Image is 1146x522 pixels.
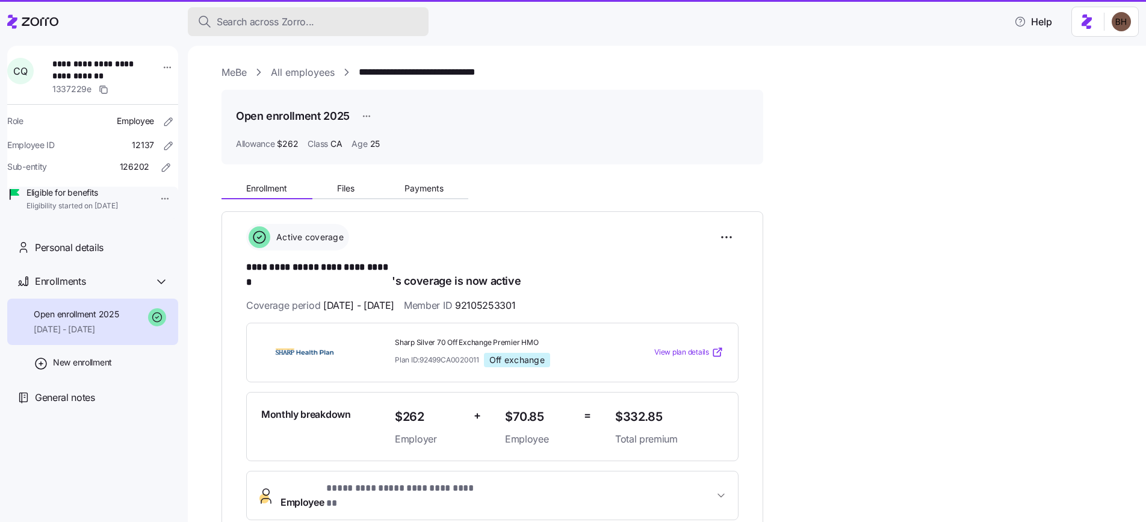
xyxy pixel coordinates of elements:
[217,14,314,30] span: Search across Zorro...
[7,139,55,151] span: Employee ID
[236,108,350,123] h1: Open enrollment 2025
[1014,14,1052,29] span: Help
[52,83,91,95] span: 1337229e
[35,390,95,405] span: General notes
[246,260,739,288] h1: 's coverage is now active
[261,407,351,422] span: Monthly breakdown
[280,481,476,510] span: Employee
[615,407,723,427] span: $332.85
[323,298,394,313] span: [DATE] - [DATE]
[188,7,429,36] button: Search across Zorro...
[308,138,328,150] span: Class
[26,201,118,211] span: Eligibility started on [DATE]
[654,347,709,358] span: View plan details
[395,338,606,348] span: Sharp Silver 70 Off Exchange Premier HMO
[404,184,444,193] span: Payments
[35,240,104,255] span: Personal details
[246,298,394,313] span: Coverage period
[474,407,481,424] span: +
[654,346,723,358] a: View plan details
[489,355,545,365] span: Off exchange
[221,65,247,80] a: MeBe
[352,138,367,150] span: Age
[330,138,342,150] span: CA
[505,407,574,427] span: $70.85
[1112,12,1131,31] img: c3c218ad70e66eeb89914ccc98a2927c
[132,139,154,151] span: 12137
[505,432,574,447] span: Employee
[455,298,515,313] span: 92105253301
[370,138,380,150] span: 25
[271,65,335,80] a: All employees
[35,274,85,289] span: Enrollments
[236,138,274,150] span: Allowance
[337,184,355,193] span: Files
[1005,10,1062,34] button: Help
[395,407,464,427] span: $262
[246,184,287,193] span: Enrollment
[117,115,154,127] span: Employee
[7,161,47,173] span: Sub-entity
[34,308,119,320] span: Open enrollment 2025
[277,138,298,150] span: $262
[404,298,515,313] span: Member ID
[395,432,464,447] span: Employer
[7,115,23,127] span: Role
[261,338,348,366] img: Sharp Health Plan
[584,407,591,424] span: =
[34,323,119,335] span: [DATE] - [DATE]
[120,161,149,173] span: 126202
[395,355,479,365] span: Plan ID: 92499CA0020011
[26,187,118,199] span: Eligible for benefits
[615,432,723,447] span: Total premium
[273,231,344,243] span: Active coverage
[53,356,112,368] span: New enrollment
[13,66,27,76] span: C Q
